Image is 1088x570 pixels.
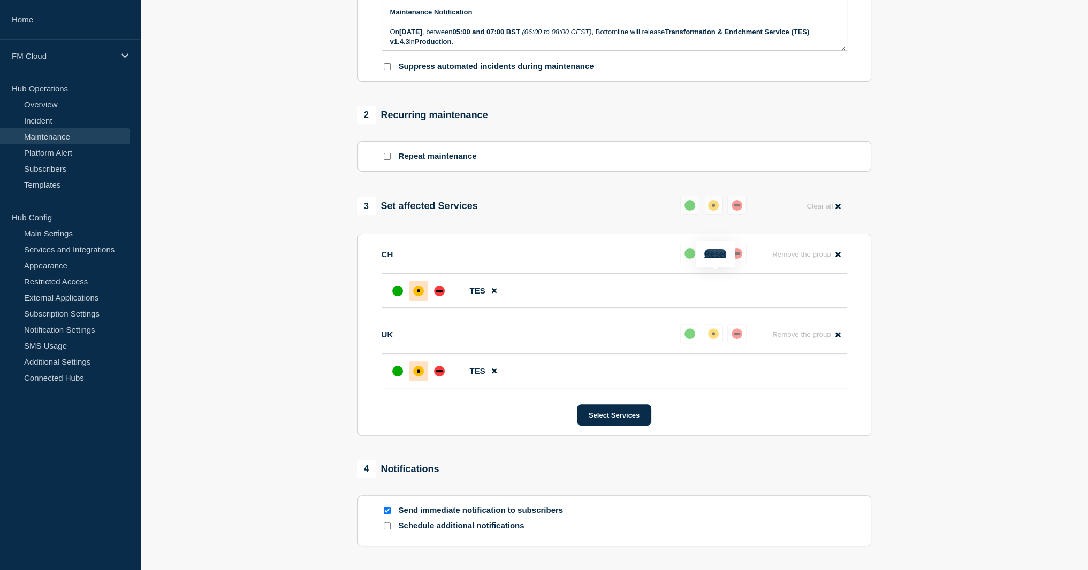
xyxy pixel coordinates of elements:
[384,63,391,70] input: Suppress automated incidents during maintenance
[357,106,488,124] div: Recurring maintenance
[727,196,747,215] button: down
[392,366,403,376] div: up
[708,328,719,339] div: affected
[732,200,742,211] div: down
[415,37,452,45] strong: Production
[384,153,391,160] input: Repeat maintenance
[399,28,422,36] strong: [DATE]
[684,248,695,259] div: up
[357,197,376,215] span: 3
[708,200,719,211] div: affected
[399,61,594,72] p: Suppress automated incidents during maintenance
[399,521,570,531] p: Schedule additional notifications
[390,27,839,47] p: On , between , Bottomline will release in .
[680,196,699,215] button: up
[772,330,831,338] span: Remove the group
[434,366,445,376] div: down
[800,196,847,217] button: Clear all
[684,200,695,211] div: up
[522,28,591,36] em: (06:00 to 08:00 CEST)
[732,248,742,259] div: down
[772,250,831,258] span: Remove the group
[680,244,699,263] button: up
[384,507,391,514] input: Send immediate notification to subscribers
[399,151,477,161] p: Repeat maintenance
[384,522,391,529] input: Schedule additional notifications
[470,366,485,375] span: TES
[390,8,473,16] strong: Maintenance Notification
[684,328,695,339] div: up
[399,505,570,515] p: Send immediate notification to subscribers
[766,244,847,265] button: Remove the group
[357,197,478,215] div: Set affected Services
[413,286,424,296] div: affected
[470,286,485,295] span: TES
[680,324,699,343] button: up
[732,328,742,339] div: down
[727,244,747,263] button: down
[357,460,439,478] div: Notifications
[727,324,747,343] button: down
[357,460,376,478] span: 4
[704,324,723,343] button: affected
[766,324,847,345] button: Remove the group
[382,330,393,339] p: UK
[704,249,726,258] button: Reset
[12,51,115,60] p: FM Cloud
[392,286,403,296] div: up
[704,196,723,215] button: affected
[413,366,424,376] div: affected
[577,404,651,426] button: Select Services
[382,250,393,259] p: CH
[434,286,445,296] div: down
[452,28,520,36] strong: 05:00 and 07:00 BST
[357,106,376,124] span: 2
